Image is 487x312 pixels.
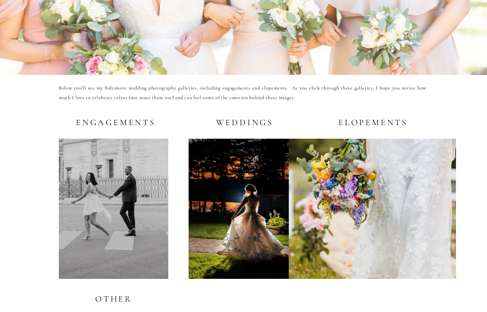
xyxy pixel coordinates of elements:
[76,118,151,127] a: engagements
[59,83,426,106] p: Below you'll see my Baltimore wedding photography galleries, including engagements and elopements...
[337,118,408,127] h2: elopements
[95,294,132,303] h2: other
[212,118,273,127] a: Weddings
